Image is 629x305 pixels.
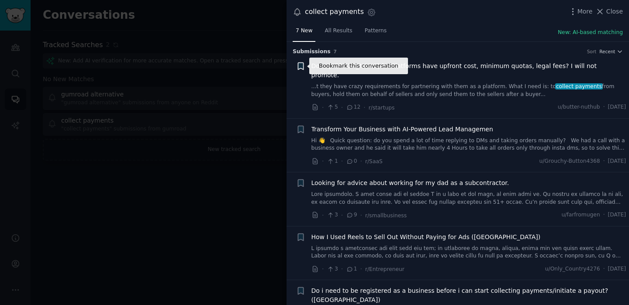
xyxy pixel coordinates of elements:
[311,191,626,206] a: Lore ipsumdolo. S amet conse adi el seddoe T in u labo et dol magn, al enim admi ve. Qu nostru ex...
[311,286,626,305] a: Do i need to be registered as a business before i can start collecting payments/initiate a payout...
[362,24,390,42] a: Patterns
[558,103,600,111] span: u/butter-nuthub
[293,48,331,56] span: Submission s
[341,211,343,220] span: ·
[322,103,324,112] span: ·
[311,83,626,98] a: ...t they have crazy requirements for partnering with them as a platform. What I need is: tocolle...
[608,103,626,111] span: [DATE]
[327,211,338,219] span: 3
[595,7,623,16] button: Close
[603,103,605,111] span: ·
[587,48,597,55] div: Sort
[325,27,352,35] span: All Results
[311,233,541,242] a: How I Used Reels to Sell Out Without Paying for Ads ([GEOGRAPHIC_DATA])
[363,103,365,112] span: ·
[322,264,324,274] span: ·
[603,158,605,165] span: ·
[365,212,407,219] span: r/smallbusiness
[346,265,357,273] span: 1
[327,103,338,111] span: 5
[346,103,360,111] span: 12
[599,48,623,55] button: Recent
[334,49,337,54] span: 7
[365,266,404,272] span: r/Entrepreneur
[311,137,626,152] a: Hi 👋 Quick question: do you spend a lot of time replying to DMs and taking orders manually? We ha...
[603,211,605,219] span: ·
[369,105,395,111] span: r/startups
[296,27,312,35] span: 7 New
[346,158,357,165] span: 0
[360,264,362,274] span: ·
[322,157,324,166] span: ·
[360,211,362,220] span: ·
[341,264,343,274] span: ·
[321,24,355,42] a: All Results
[539,158,600,165] span: u/Grouchy-Button4368
[608,265,626,273] span: [DATE]
[311,125,493,134] a: Transform Your Business with AI-Powered Lead Managemen
[327,158,338,165] span: 1
[327,265,338,273] span: 3
[608,158,626,165] span: [DATE]
[568,7,593,16] button: More
[341,157,343,166] span: ·
[311,245,626,260] a: L ipsumdo s ametconsec adi elit sedd eiu tem; in utlaboree do magna, aliqua, enima min ven quisn ...
[311,62,626,80] a: Does [PERSON_NAME] for Platforms have upfront cost, minimum quotas, legal fees? I will not promote.
[603,265,605,273] span: ·
[360,157,362,166] span: ·
[311,178,509,188] a: Looking for advice about working for my dad as a subcontractor.
[322,211,324,220] span: ·
[341,103,343,112] span: ·
[305,7,364,17] div: collect payments
[365,158,383,164] span: r/SaaS
[346,211,357,219] span: 9
[293,24,315,42] a: 7 New
[599,48,615,55] span: Recent
[562,211,600,219] span: u/farfromugen
[555,83,602,89] span: collect payments
[577,7,593,16] span: More
[365,27,387,35] span: Patterns
[606,7,623,16] span: Close
[545,265,600,273] span: u/Only_Country4276
[608,211,626,219] span: [DATE]
[558,29,623,37] button: New: AI-based matching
